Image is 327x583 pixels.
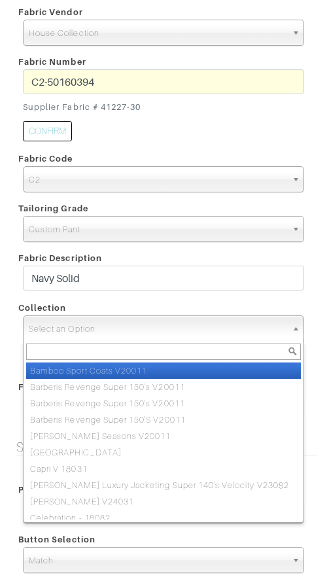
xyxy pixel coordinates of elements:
[26,444,301,461] li: [GEOGRAPHIC_DATA]
[26,510,301,526] li: Celebration - 18082
[18,199,88,218] span: Tailoring Grade
[18,378,101,397] span: Formal Treatment
[29,20,286,46] span: House Collection
[26,428,301,444] li: [PERSON_NAME] Seasons V20011
[18,298,67,317] span: Collection
[18,249,102,268] span: Fabric Description
[26,493,301,510] li: [PERSON_NAME] V24031
[16,439,317,455] h5: Style
[23,101,304,113] small: Supplier Fabric # 41227-30
[18,530,95,549] span: Button Selection
[26,362,301,379] li: Bamboo Sport Coats V20011
[18,480,70,499] span: Pant Model
[18,3,83,22] span: Fabric Vendor
[26,379,301,395] li: Barberis Revenge Super 150's V20011
[29,316,286,342] span: Select an Option
[29,167,286,193] span: C2
[26,395,301,412] li: Barberis Revenge Super 150's V20011
[29,548,286,574] span: Match
[23,121,72,141] button: CONFIRM
[26,412,301,428] li: Barberis Revenge Super 150'S V20011
[18,149,73,168] span: Fabric Code
[26,477,301,493] li: [PERSON_NAME] Luxury Jacketing Super 140's Velocity V23082
[18,52,86,71] span: Fabric Number
[26,461,301,477] li: Capri V 18031
[29,217,286,243] span: Custom Pant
